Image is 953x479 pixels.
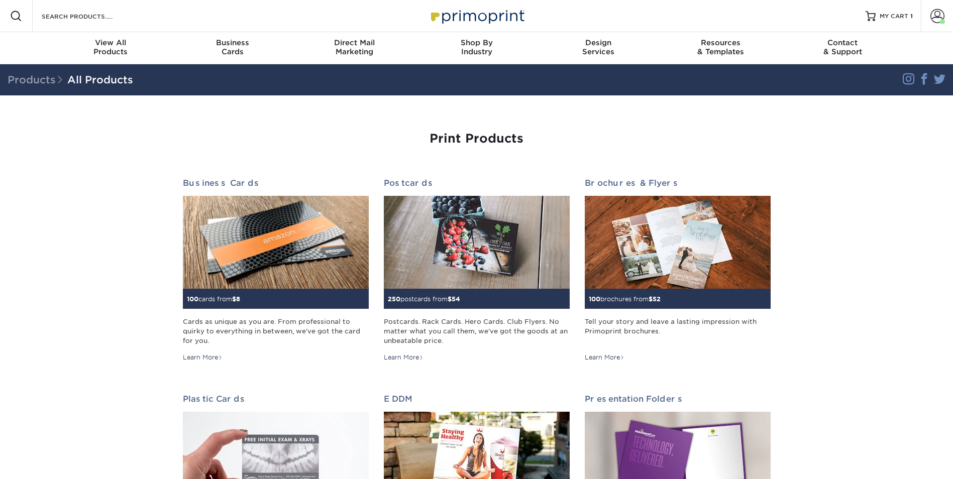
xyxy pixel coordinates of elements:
[585,178,771,362] a: Brochures & Flyers 100brochures from$52 Tell your story and leave a lasting impression with Primo...
[171,38,293,47] span: Business
[384,317,570,346] div: Postcards. Rack Cards. Hero Cards. Club Flyers. No matter what you call them, we've got the goods...
[183,132,771,146] h1: Print Products
[415,38,538,47] span: Shop By
[448,295,452,303] span: $
[585,353,624,362] div: Learn More
[585,178,771,188] h2: Brochures & Flyers
[415,38,538,56] div: Industry
[384,196,570,289] img: Postcards
[589,295,600,303] span: 100
[183,317,369,346] div: Cards as unique as you are. From professional to quirky to everything in between, we've got the c...
[653,295,661,303] span: 52
[8,74,67,86] span: Products
[183,353,223,362] div: Learn More
[585,317,771,346] div: Tell your story and leave a lasting impression with Primoprint brochures.
[41,10,139,22] input: SEARCH PRODUCTS.....
[427,5,527,27] img: Primoprint
[649,295,653,303] span: $
[293,38,415,47] span: Direct Mail
[183,394,369,404] h2: Plastic Cards
[183,196,369,289] img: Business Cards
[171,38,293,56] div: Cards
[384,178,570,188] h2: Postcards
[589,295,661,303] small: brochures from
[183,178,369,188] h2: Business Cards
[880,12,908,21] span: MY CART
[782,32,904,64] a: Contact& Support
[171,32,293,64] a: BusinessCards
[538,32,660,64] a: DesignServices
[50,38,172,47] span: View All
[782,38,904,56] div: & Support
[452,295,460,303] span: 54
[384,353,423,362] div: Learn More
[660,38,782,56] div: & Templates
[50,32,172,64] a: View AllProducts
[50,38,172,56] div: Products
[232,295,236,303] span: $
[183,178,369,362] a: Business Cards 100cards from$8 Cards as unique as you are. From professional to quirky to everyth...
[538,38,660,47] span: Design
[293,38,415,56] div: Marketing
[236,295,240,303] span: 8
[187,295,240,303] small: cards from
[415,32,538,64] a: Shop ByIndustry
[660,32,782,64] a: Resources& Templates
[293,32,415,64] a: Direct MailMarketing
[187,295,198,303] span: 100
[538,38,660,56] div: Services
[67,74,133,86] a: All Products
[388,295,460,303] small: postcards from
[585,196,771,289] img: Brochures & Flyers
[388,295,400,303] span: 250
[384,394,570,404] h2: EDDM
[660,38,782,47] span: Resources
[384,178,570,362] a: Postcards 250postcards from$54 Postcards. Rack Cards. Hero Cards. Club Flyers. No matter what you...
[782,38,904,47] span: Contact
[585,394,771,404] h2: Presentation Folders
[910,13,913,20] span: 1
